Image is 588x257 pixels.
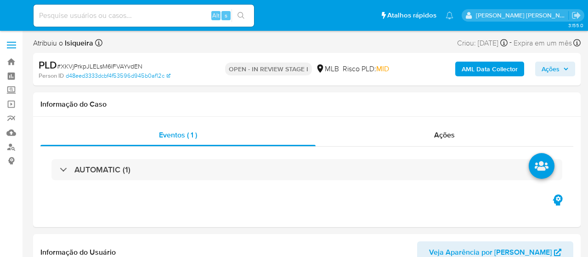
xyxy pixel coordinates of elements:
[343,64,389,74] span: Risco PLD:
[455,62,524,76] button: AML Data Collector
[66,72,170,80] a: d48eed3333dcbf4f53596d945b0af12c
[509,37,512,49] span: -
[40,100,573,109] h1: Informação do Caso
[316,64,339,74] div: MLB
[225,63,312,75] p: OPEN - IN REVIEW STAGE I
[39,72,64,80] b: Person ID
[571,11,581,20] a: Sair
[74,165,130,175] h3: AUTOMATIC (1)
[63,38,93,48] b: lsiqueira
[542,62,560,76] span: Ações
[159,130,197,140] span: Eventos ( 1 )
[434,130,455,140] span: Ações
[51,159,562,180] div: AUTOMATIC (1)
[376,63,389,74] span: MID
[212,11,220,20] span: Alt
[462,62,518,76] b: AML Data Collector
[535,62,575,76] button: Ações
[476,11,569,20] p: leticia.siqueira@mercadolivre.com
[57,62,142,71] span: # XKVjPrkpJLELsM6IFVAYvdEN
[514,38,572,48] span: Expira em um mês
[387,11,436,20] span: Atalhos rápidos
[232,9,250,22] button: search-icon
[457,37,508,49] div: Criou: [DATE]
[225,11,227,20] span: s
[33,38,93,48] span: Atribuiu o
[40,248,116,257] h1: Informação do Usuário
[34,10,254,22] input: Pesquise usuários ou casos...
[446,11,453,19] a: Notificações
[39,57,57,72] b: PLD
